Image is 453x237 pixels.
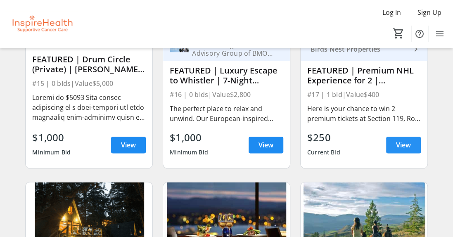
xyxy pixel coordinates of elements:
[307,104,421,123] div: Here is your chance to win 2 premium tickets at Section 119, Row 3 and Seats 5 & 6 to see the Van...
[249,137,283,153] a: View
[307,89,421,100] div: #17 | 1 bid | Value $400
[170,40,189,59] img: Choo & Pang Wealth Advisory Group of BMO Nesbitt Burns
[32,92,146,122] div: Loremi do $5093 Sita consec adipiscing el s doei-tempori utl etdo magnaaliq enim-adminimv quisn e...
[386,137,421,153] a: View
[396,140,411,150] span: View
[307,145,340,160] div: Current Bid
[432,26,448,42] button: Menu
[111,137,146,153] a: View
[32,55,146,74] div: FEATURED | Drum Circle (Private) | [PERSON_NAME] ([GEOGRAPHIC_DATA]/[GEOGRAPHIC_DATA])
[170,66,283,85] div: FEATURED | Luxury Escape to Whistler | 7-Night Montebello Chalet Stay ([DATE]–[DATE])
[121,140,136,150] span: View
[170,89,283,100] div: #16 | 0 bids | Value $2,800
[301,37,427,61] a: Birds Nest Properties
[411,26,428,42] button: Help
[32,78,146,89] div: #15 | 0 bids | Value $5,000
[307,66,421,85] div: FEATURED | Premium NHL Experience for 2 | Vancouver Canucks vs. Columbus Blue Jackets
[307,130,340,145] div: $250
[32,145,71,160] div: Minimum Bid
[170,145,208,160] div: Minimum Bid
[376,6,408,19] button: Log In
[411,44,421,54] mat-icon: keyboard_arrow_right
[307,45,411,53] div: Birds Nest Properties
[417,7,441,17] span: Sign Up
[170,104,283,123] div: The perfect place to relax and unwind. Our European-inspired Montebello townhome comes with 3 bed...
[259,140,273,150] span: View
[411,6,448,19] button: Sign Up
[391,26,406,41] button: Cart
[189,41,273,57] div: Choo & Pang Wealth Advisory Group of BMO [PERSON_NAME] [PERSON_NAME]
[5,3,78,45] img: InspireHealth Supportive Cancer Care's Logo
[32,130,71,145] div: $1,000
[382,7,401,17] span: Log In
[170,130,208,145] div: $1,000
